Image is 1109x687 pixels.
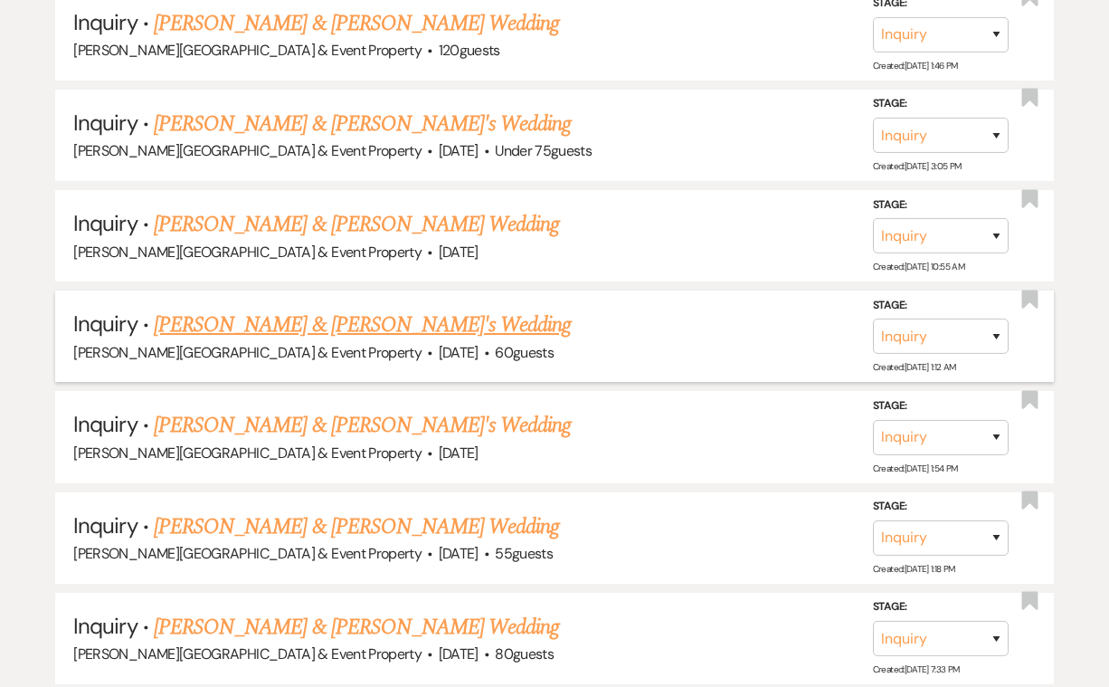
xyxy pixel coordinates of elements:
span: [DATE] [439,544,479,563]
span: Created: [DATE] 7:33 PM [873,663,960,675]
span: [PERSON_NAME][GEOGRAPHIC_DATA] & Event Property [73,41,422,60]
a: [PERSON_NAME] & [PERSON_NAME] Wedding [154,611,559,644]
a: [PERSON_NAME] & [PERSON_NAME] Wedding [154,510,559,543]
span: Inquiry [73,209,137,237]
span: Under 75 guests [495,141,592,160]
label: Stage: [873,94,1009,114]
span: Inquiry [73,310,137,338]
a: [PERSON_NAME] & [PERSON_NAME]'s Wedding [154,409,572,442]
span: Inquiry [73,109,137,137]
label: Stage: [873,497,1009,517]
span: [PERSON_NAME][GEOGRAPHIC_DATA] & Event Property [73,343,422,362]
span: Inquiry [73,612,137,640]
span: [DATE] [439,444,479,463]
a: [PERSON_NAME] & [PERSON_NAME] Wedding [154,7,559,40]
label: Stage: [873,396,1009,416]
span: [DATE] [439,343,479,362]
a: [PERSON_NAME] & [PERSON_NAME] Wedding [154,208,559,241]
span: Created: [DATE] 1:54 PM [873,463,958,474]
a: [PERSON_NAME] & [PERSON_NAME]'s Wedding [154,108,572,140]
span: Inquiry [73,8,137,36]
label: Stage: [873,597,1009,617]
span: [PERSON_NAME][GEOGRAPHIC_DATA] & Event Property [73,544,422,563]
span: 80 guests [495,644,554,663]
span: [DATE] [439,141,479,160]
span: 120 guests [439,41,500,60]
span: [DATE] [439,644,479,663]
a: [PERSON_NAME] & [PERSON_NAME]'s Wedding [154,309,572,341]
label: Stage: [873,196,1009,215]
span: 60 guests [495,343,554,362]
span: [DATE] [439,243,479,262]
span: [PERSON_NAME][GEOGRAPHIC_DATA] & Event Property [73,141,422,160]
span: Created: [DATE] 1:18 PM [873,563,955,575]
span: [PERSON_NAME][GEOGRAPHIC_DATA] & Event Property [73,444,422,463]
span: Created: [DATE] 3:05 PM [873,160,962,172]
label: Stage: [873,296,1009,316]
span: Inquiry [73,410,137,438]
span: Created: [DATE] 10:55 AM [873,261,964,272]
span: [PERSON_NAME][GEOGRAPHIC_DATA] & Event Property [73,644,422,663]
span: Created: [DATE] 1:46 PM [873,60,958,72]
span: 55 guests [495,544,553,563]
span: [PERSON_NAME][GEOGRAPHIC_DATA] & Event Property [73,243,422,262]
span: Created: [DATE] 1:12 AM [873,361,956,373]
span: Inquiry [73,511,137,539]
